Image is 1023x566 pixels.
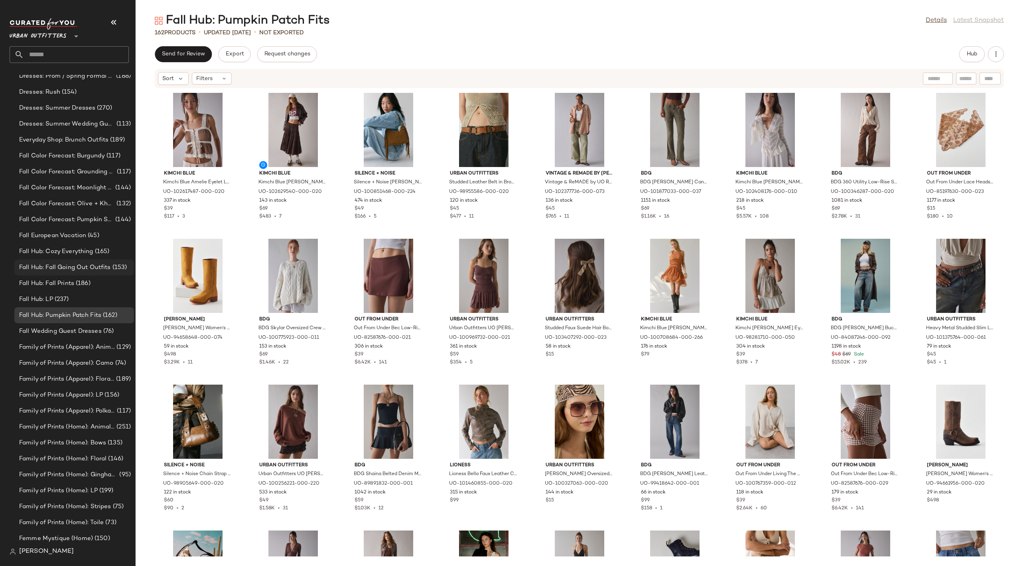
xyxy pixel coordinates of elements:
span: Fall Color Forecast: Pumpkin Spice Tones [19,215,114,224]
span: BDG [PERSON_NAME] Buckle Baggy Barrel [PERSON_NAME] in [US_STATE], Women's at Urban Outfitters [831,325,899,332]
span: 11 [564,214,569,219]
span: $180 [927,214,939,219]
span: BDG Skylar Oversized Crew Neck Cable Knit Sweater in Ivory, Women's at Urban Outfitters [258,325,326,332]
span: Family of Prints (Home): Stripes [19,502,111,511]
span: 58 in stock [546,343,571,350]
span: (199) [98,486,114,495]
span: Kimchi Blue [736,170,804,177]
span: $79 [641,351,649,358]
span: $158 [641,506,652,511]
img: 102617487_020_b [158,93,238,167]
span: (45) [86,231,99,240]
span: $45 [927,351,936,358]
span: 162 [155,30,164,36]
span: $69 [259,351,268,358]
span: (156) [103,391,119,400]
span: Kimchi Blue [164,170,232,177]
span: $69 [842,351,851,358]
span: 1 [944,360,946,365]
span: 11 [188,360,193,365]
span: Urban Outfitters [546,316,613,323]
span: 533 in stock [259,489,287,496]
span: UO-101877033-000-037 [640,189,701,196]
a: Details [926,16,947,26]
img: 94661956_020_b [921,385,1001,459]
span: 118 in stock [736,489,763,496]
img: 82587676_021_b [348,239,429,313]
img: 98905649_020_b [158,385,238,459]
span: Out From Under Lace Headscarf in [GEOGRAPHIC_DATA], Women's at Urban Outfitters [926,179,994,186]
span: UO-100708684-000-266 [640,334,703,342]
span: 1042 in stock [355,489,386,496]
span: Fall Color Forecast: Moonlight Hues [19,183,114,193]
span: $378 [736,360,747,365]
span: • [199,28,201,37]
span: 1081 in stock [832,197,862,204]
span: $498 [164,351,176,358]
span: • [847,214,855,219]
img: 94658648_074_b [158,239,238,313]
span: BDG 360 Utility Low-Rise Straight Leg Pant in Brown, Women's at Urban Outfitters [831,179,899,186]
span: UO-100256221-000-220 [258,480,319,487]
button: Request changes [257,46,317,62]
span: Dresses: Summer Wedding Guest [19,120,115,129]
span: 5 [374,214,376,219]
span: (189) [114,375,131,384]
span: Urban Outfitters [259,462,327,469]
span: UO-100851468-000-224 [354,189,416,196]
span: Kimchi Blue Amelie Eyelet Lace Trim Tie-Front Babydoll Top in Brown, Women's at Urban Outfitters [163,179,231,186]
span: • [173,506,181,511]
span: Family of Prints (Home): Bows [19,438,106,448]
span: (154) [60,88,77,97]
span: UO-98905649-000-020 [163,480,224,487]
span: $15 [546,497,554,504]
span: Urban Outfitters [546,462,613,469]
span: 7 [755,360,758,365]
span: (251) [115,423,131,432]
span: $354 [450,360,462,365]
span: $1.16K [641,214,656,219]
span: Fall Hub: LP [19,295,53,304]
span: • [271,214,279,219]
span: $60 [164,497,173,504]
span: (144) [114,183,131,193]
span: [PERSON_NAME] [927,462,995,469]
span: Silence + Noise Chain Strap Shoulder Bag in Brown, Women's at Urban Outfitters [163,471,231,478]
span: • [556,214,564,219]
span: BDG [PERSON_NAME] Leather Oversized Bomber Jacket in Black, Women's at Urban Outfitters [640,471,708,478]
span: $49 [355,205,364,212]
img: 100708684_266_b [635,239,715,313]
span: Studded Faux Suede Hair Bow Clip Set in [GEOGRAPHIC_DATA], Women's at Urban Outfitters [545,325,613,332]
span: 304 in stock [736,343,765,350]
span: Fall Hub: Fall Prints [19,279,74,288]
div: Products [155,29,195,37]
div: Fall Hub: Pumpkin Patch Fits [155,13,330,29]
span: Family of Prints (Home): Gingham & Plaid [19,470,118,480]
span: UO-102377736-000-073 [545,189,605,196]
span: Out From Under [927,170,995,177]
span: UO-101375764-000-061 [926,334,986,342]
span: $48 [832,351,841,358]
span: 11 [469,214,474,219]
span: (153) [111,263,127,272]
span: Kimchi Blue [PERSON_NAME] Plaid Tiered Midi Skirt in Brown, Women's at Urban Outfitters [258,179,326,186]
span: UO-102408176-000-010 [735,189,797,196]
span: Fall Hub: Pumpkin Patch Fits [19,311,101,320]
span: $45 [450,205,459,212]
p: updated [DATE] [204,29,251,37]
span: 3 [182,214,185,219]
span: $3.29K [164,360,180,365]
span: (129) [115,343,131,352]
span: Family of Prints (Apparel): Camo [19,359,114,368]
img: svg%3e [10,548,16,555]
span: BDG [832,316,899,323]
span: Out From Under Living The Dream Waffle Knit Long Sleeve Henley Tee in Cream, Women's at Urban Out... [735,471,803,478]
img: cfy_white_logo.C9jOOHJF.svg [10,18,77,29]
span: Lioness [450,462,518,469]
span: $117 [164,214,174,219]
span: Vintage & ReMADE by [PERSON_NAME] [546,170,613,177]
span: Filters [196,75,213,83]
span: 7 [279,214,282,219]
span: (113) [115,120,131,129]
img: 103407292_023_b [539,239,620,313]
